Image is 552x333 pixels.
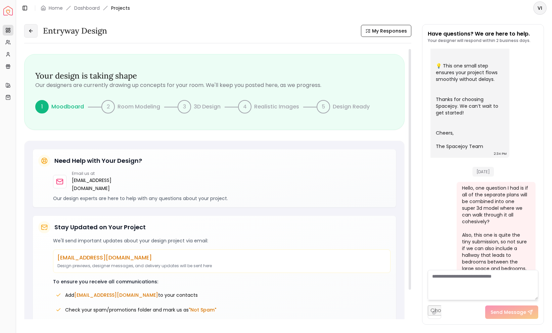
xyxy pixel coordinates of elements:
[43,26,107,36] h3: entryway design
[65,292,198,298] span: Add to your contacts
[372,28,407,34] span: My Responses
[65,306,216,313] span: Check your spam/promotions folder and mark us as
[74,5,100,11] a: Dashboard
[254,103,299,111] p: Realistic Images
[118,103,160,111] p: Room Modeling
[3,6,13,15] img: Spacejoy Logo
[194,103,221,111] p: 3D Design
[72,176,129,192] a: [EMAIL_ADDRESS][DOMAIN_NAME]
[533,1,547,15] button: VI
[189,306,216,313] span: "Not Spam"
[494,150,507,157] div: 2:34 PM
[178,100,191,113] div: 3
[35,100,49,113] div: 1
[101,100,115,113] div: 2
[72,171,129,176] p: Email us at
[333,103,370,111] p: Design Ready
[53,195,390,202] p: Our design experts are here to help with any questions about your project.
[238,100,251,113] div: 4
[53,278,390,285] p: To ensure you receive all communications:
[74,292,158,298] span: [EMAIL_ADDRESS][DOMAIN_NAME]
[41,5,130,11] nav: breadcrumb
[317,100,330,113] div: 5
[53,237,390,244] p: We'll send important updates about your design project via email:
[361,25,411,37] button: My Responses
[428,38,531,43] p: Your designer will respond within 2 business days.
[57,254,386,262] p: [EMAIL_ADDRESS][DOMAIN_NAME]
[534,2,546,14] span: VI
[49,5,63,11] a: Home
[472,167,494,177] span: [DATE]
[462,185,529,279] div: Hello, one question I had is if all of the separate plans will be combined into one super 3d mode...
[57,263,386,269] p: Design previews, designer messages, and delivery updates will be sent here
[54,223,146,232] h5: Stay Updated on Your Project
[35,81,394,89] p: Our designers are currently drawing up concepts for your room. We'll keep you posted here, as we ...
[51,103,84,111] p: Moodboard
[428,30,531,38] p: Have questions? We are here to help.
[111,5,130,11] span: Projects
[3,6,13,15] a: Spacejoy
[54,156,142,165] h5: Need Help with Your Design?
[35,70,394,81] h3: Your design is taking shape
